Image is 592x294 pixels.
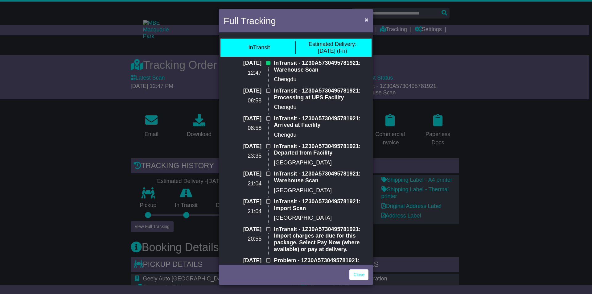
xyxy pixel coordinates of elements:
h4: Full Tracking [224,14,276,28]
p: InTransit - 1Z30A5730495781921: Warehouse Scan [274,171,368,184]
p: InTransit - 1Z30A5730495781921: Import Scan [274,198,368,212]
p: [GEOGRAPHIC_DATA] [274,215,368,222]
p: 12:47 [224,70,261,77]
span: Estimated Delivery: [309,41,356,47]
p: [GEOGRAPHIC_DATA] [274,159,368,166]
p: InTransit - 1Z30A5730495781921: Departed from Facility [274,143,368,156]
p: [DATE] [224,257,261,264]
p: 23:35 [224,153,261,159]
p: 21:04 [224,180,261,187]
a: Close [349,269,368,280]
span: × [365,16,368,23]
p: 21:04 [224,208,261,215]
p: [DATE] [224,88,261,94]
p: InTransit - 1Z30A5730495781921: Warehouse Scan [274,60,368,73]
p: [DATE] [224,115,261,122]
p: InTransit - 1Z30A5730495781921: Arrived at Facility [274,115,368,129]
p: 08:58 [224,97,261,104]
button: Close [362,13,372,26]
p: [DATE] [224,171,261,177]
p: Chengdu [274,104,368,111]
p: 08:58 [224,125,261,132]
p: Chengdu [274,132,368,139]
p: Problem - 1Z30A5730495781921: Duties or taxes are due on this package. [274,257,368,277]
p: [DATE] [224,60,261,67]
p: 20:55 [224,236,261,242]
p: [DATE] [224,198,261,205]
p: [DATE] [224,143,261,150]
div: InTransit [249,44,270,51]
div: [DATE] (Fri) [309,41,356,54]
p: InTransit - 1Z30A5730495781921: Processing at UPS Facility [274,88,368,101]
p: InTransit - 1Z30A5730495781921: Import charges are due for this package. Select Pay Now (where av... [274,226,368,253]
p: [DATE] [224,226,261,233]
p: Chengdu [274,76,368,83]
p: [GEOGRAPHIC_DATA] [274,187,368,194]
